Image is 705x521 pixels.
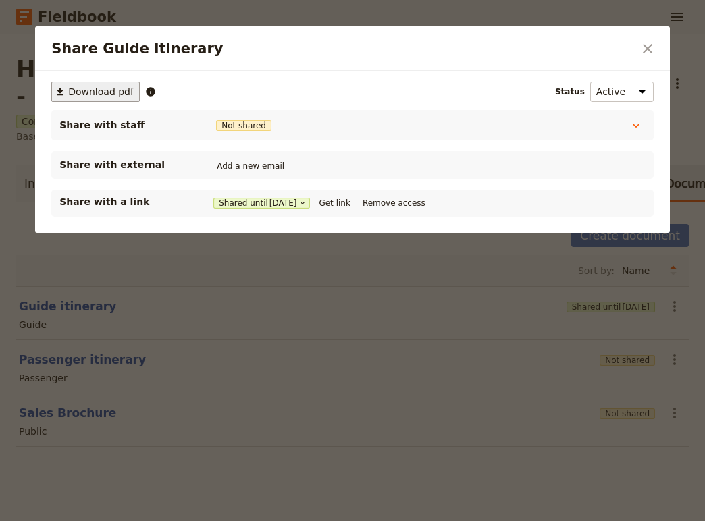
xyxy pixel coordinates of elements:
[359,196,429,211] button: Remove access
[269,198,297,209] span: [DATE]
[51,82,140,102] button: ​Download pdf
[59,118,194,132] span: Share with staff
[636,37,659,60] button: Close dialog
[51,38,633,59] h2: Share Guide itinerary
[315,196,353,211] button: Get link
[555,86,585,97] span: Status
[213,159,288,173] button: Add a new email
[213,198,310,209] button: Shared until[DATE]
[59,158,194,171] span: Share with external
[590,82,654,102] select: Status
[216,120,271,131] span: Not shared
[68,85,134,99] span: Download pdf
[59,195,194,209] p: Share with a link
